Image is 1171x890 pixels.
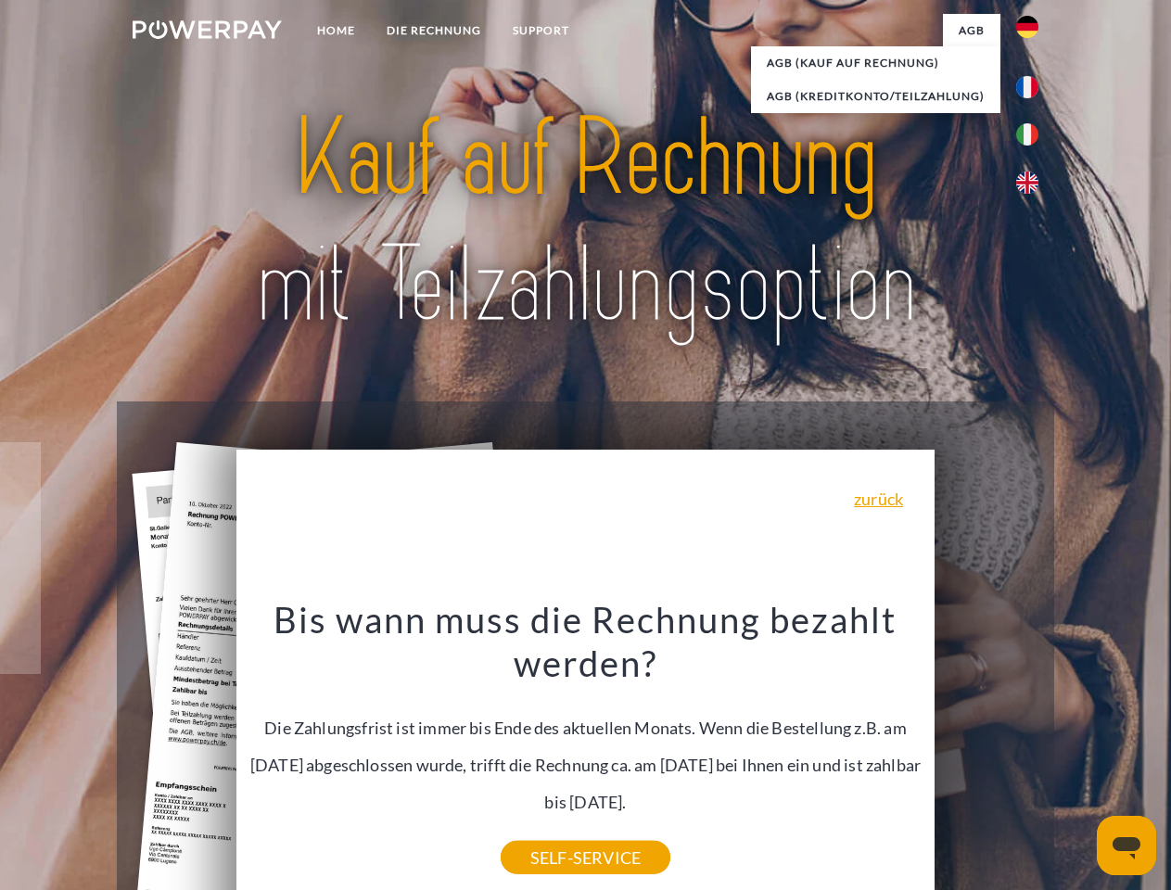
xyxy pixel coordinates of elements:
[751,80,1000,113] a: AGB (Kreditkonto/Teilzahlung)
[943,14,1000,47] a: agb
[751,46,1000,80] a: AGB (Kauf auf Rechnung)
[301,14,371,47] a: Home
[371,14,497,47] a: DIE RECHNUNG
[854,490,903,507] a: zurück
[248,597,924,686] h3: Bis wann muss die Rechnung bezahlt werden?
[133,20,282,39] img: logo-powerpay-white.svg
[1016,172,1038,194] img: en
[1016,123,1038,146] img: it
[177,89,994,355] img: title-powerpay_de.svg
[1016,16,1038,38] img: de
[1016,76,1038,98] img: fr
[1097,816,1156,875] iframe: Schaltfläche zum Öffnen des Messaging-Fensters
[501,841,670,874] a: SELF-SERVICE
[497,14,585,47] a: SUPPORT
[248,597,924,858] div: Die Zahlungsfrist ist immer bis Ende des aktuellen Monats. Wenn die Bestellung z.B. am [DATE] abg...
